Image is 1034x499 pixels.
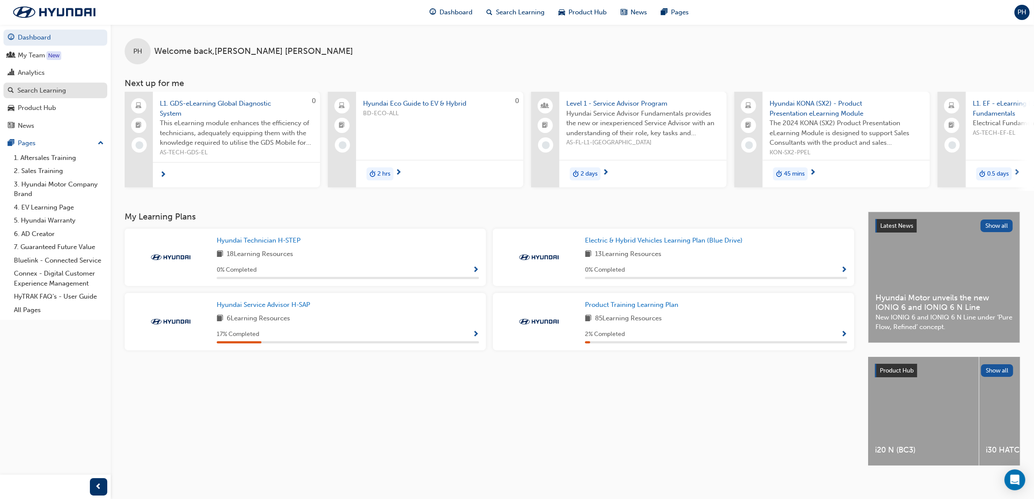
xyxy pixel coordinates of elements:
span: next-icon [602,169,609,177]
a: Hyundai Service Advisor H-SAP [217,300,314,310]
span: booktick-icon [746,120,752,131]
div: My Team [18,50,45,60]
a: My Team [3,47,107,63]
span: learningRecordVerb_NONE-icon [745,141,753,149]
a: Search Learning [3,83,107,99]
span: news-icon [621,7,628,18]
span: book-icon [585,313,591,324]
span: Pages [671,7,689,17]
span: laptop-icon [746,100,752,112]
h3: My Learning Plans [125,212,854,222]
a: 2. Sales Training [10,164,107,178]
span: The 2024 KONA (SX2) Product Presentation eLearning Module is designed to support Sales Consultant... [770,118,923,148]
a: Connex - Digital Customer Experience Management [10,267,107,290]
img: Trak [515,317,563,326]
span: Show Progress [472,331,479,339]
span: book-icon [585,249,591,260]
span: pages-icon [8,140,14,147]
span: i20 N (BC3) [875,445,972,455]
span: New IONIQ 6 and IONIQ 6 N Line under ‘Pure Flow, Refined’ concept. [875,313,1013,332]
span: learningRecordVerb_NONE-icon [339,141,347,149]
span: AS-FL-L1-[GEOGRAPHIC_DATA] [566,138,720,148]
span: learningRecordVerb_NONE-icon [135,141,143,149]
a: pages-iconPages [654,3,696,21]
a: Product Training Learning Plan [585,300,682,310]
span: laptop-icon [136,100,142,112]
img: Trak [515,253,563,262]
span: news-icon [8,122,14,130]
span: L1. GDS-eLearning Global Diagnostic System [160,99,313,118]
a: 6. AD Creator [10,227,107,241]
button: PH [1014,5,1030,20]
a: Analytics [3,65,107,81]
span: next-icon [1014,169,1020,177]
a: guage-iconDashboard [423,3,480,21]
span: duration-icon [370,168,376,180]
span: search-icon [487,7,493,18]
span: Hyundai Motor unveils the new IONIQ 6 and IONIQ 6 N Line [875,293,1013,313]
a: news-iconNews [614,3,654,21]
img: Trak [4,3,104,21]
span: Product Hub [880,367,914,374]
span: 2 hrs [377,169,390,179]
button: Show Progress [472,329,479,340]
a: Bluelink - Connected Service [10,254,107,267]
button: Show all [981,364,1014,377]
span: next-icon [395,169,402,177]
h3: Next up for me [111,78,1034,88]
span: learningRecordVerb_NONE-icon [948,141,956,149]
span: 2 days [581,169,598,179]
span: duration-icon [979,168,985,180]
a: 1. Aftersales Training [10,151,107,165]
span: 18 Learning Resources [227,249,293,260]
button: DashboardMy TeamAnalyticsSearch LearningProduct HubNews [3,28,107,135]
span: 13 Learning Resources [595,249,661,260]
a: i20 N (BC3) [868,357,979,466]
button: Show Progress [472,265,479,276]
div: Pages [18,138,36,148]
span: Show Progress [841,266,847,274]
span: next-icon [160,171,166,179]
div: News [18,121,34,131]
span: 0 [312,97,316,105]
div: Tooltip anchor [46,51,61,60]
span: 0 % Completed [217,265,257,275]
span: Product Hub [569,7,607,17]
a: 0L1. GDS-eLearning Global Diagnostic SystemThis eLearning module enhances the efficiency of techn... [125,92,320,187]
a: 0Hyundai Eco Guide to EV & HybridBD-ECO-ALLduration-icon2 hrs [328,92,523,187]
span: Level 1 - Service Advisor Program [566,99,720,109]
span: guage-icon [430,7,436,18]
span: Hyundai Service Advisor H-SAP [217,301,310,309]
span: KON-SX2-PPEL [770,148,923,158]
span: next-icon [809,169,816,177]
a: Dashboard [3,30,107,46]
span: 0 % Completed [585,265,625,275]
img: Trak [147,317,195,326]
span: Search Learning [496,7,545,17]
span: Hyundai Eco Guide to EV & Hybrid [363,99,516,109]
span: prev-icon [96,482,102,492]
span: laptop-icon [339,100,345,112]
span: AS-TECH-GDS-EL [160,148,313,158]
a: Product Hub [3,100,107,116]
a: Electric & Hybrid Vehicles Learning Plan (Blue Drive) [585,236,746,246]
a: Latest NewsShow all [875,219,1013,233]
span: duration-icon [573,168,579,180]
span: Latest News [880,222,913,230]
span: Show Progress [472,266,479,274]
span: up-icon [98,138,104,149]
span: pages-icon [661,7,668,18]
button: Show Progress [841,329,847,340]
div: Product Hub [18,103,56,113]
a: 4. EV Learning Page [10,201,107,214]
span: PH [1018,7,1027,17]
span: car-icon [8,104,14,112]
span: Product Training Learning Plan [585,301,678,309]
a: Product HubShow all [875,364,1013,378]
a: Hyundai Technician H-STEP [217,236,304,246]
a: HyTRAK FAQ's - User Guide [10,290,107,303]
div: Analytics [18,68,45,78]
span: duration-icon [776,168,782,180]
span: 85 Learning Resources [595,313,662,324]
span: 6 Learning Resources [227,313,290,324]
